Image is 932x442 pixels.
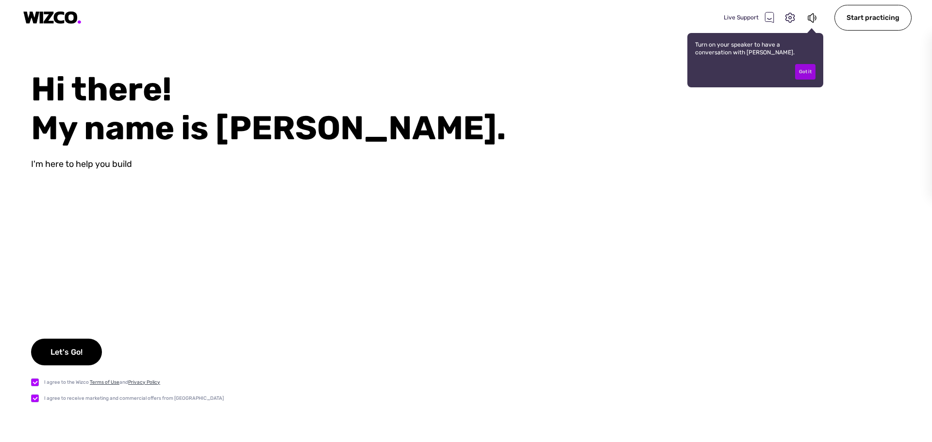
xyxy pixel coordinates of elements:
[31,339,102,365] div: Let's Go!
[128,379,160,385] a: Privacy Policy
[31,159,132,169] div: I'm here to help you build
[44,378,160,386] div: I agree to the Wizco and
[834,5,912,31] div: Start practicing
[687,33,823,87] div: Turn on your speaker to have a conversation with [PERSON_NAME].
[31,70,932,147] div: Hi there! My name is [PERSON_NAME].
[90,379,119,385] a: Terms of Use
[23,11,82,24] img: logo
[724,12,774,23] div: Live Support
[44,394,224,402] div: I agree to receive marketing and commercial offers from [GEOGRAPHIC_DATA]
[795,64,815,80] div: Got it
